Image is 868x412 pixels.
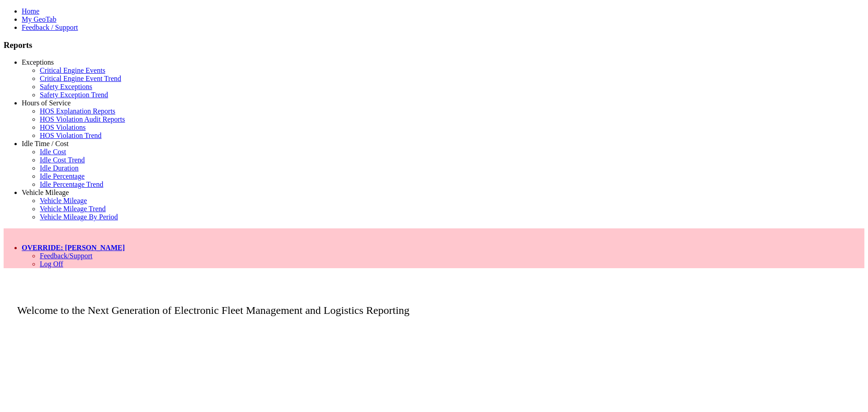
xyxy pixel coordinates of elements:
a: HOS Explanation Reports [40,107,115,115]
a: Log Off [40,260,63,268]
a: HOS Violation Trend [40,132,102,139]
a: Vehicle Mileage [40,197,87,204]
a: Home [22,7,39,15]
a: Vehicle Mileage Trend [40,205,106,213]
a: HOS Violation Audit Reports [40,115,125,123]
a: Exceptions [22,58,54,66]
a: Feedback / Support [22,24,78,31]
a: Idle Percentage [40,172,85,180]
a: Safety Exception Trend [40,91,108,99]
a: My GeoTab [22,15,57,23]
a: Idle Cost Trend [40,156,85,164]
a: Vehicle Mileage [22,189,69,196]
p: Welcome to the Next Generation of Electronic Fleet Management and Logistics Reporting [4,291,864,317]
a: Hours of Service [22,99,71,107]
a: Critical Engine Event Trend [40,75,121,82]
a: Safety Exceptions [40,83,92,90]
a: OVERRIDE: [PERSON_NAME] [22,244,125,251]
a: Idle Percentage Trend [40,180,103,188]
a: Critical Engine Events [40,66,105,74]
a: Feedback/Support [40,252,92,260]
a: Idle Time / Cost [22,140,69,147]
a: Vehicle Mileage By Period [40,213,118,221]
h3: Reports [4,40,864,50]
a: HOS Violations [40,123,85,131]
a: Idle Cost [40,148,66,156]
a: Idle Duration [40,164,79,172]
